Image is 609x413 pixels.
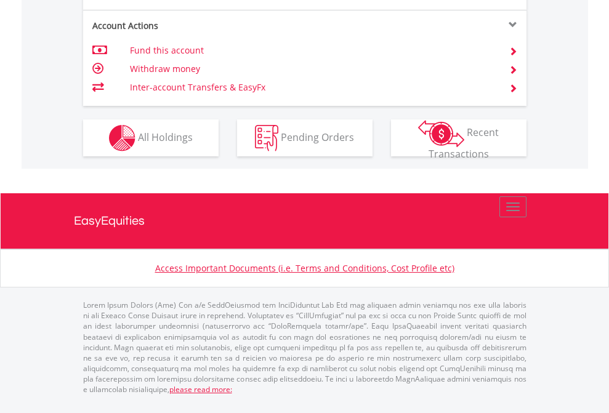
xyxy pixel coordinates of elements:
[138,130,193,143] span: All Holdings
[83,20,305,32] div: Account Actions
[418,120,464,147] img: transactions-zar-wht.png
[255,125,278,151] img: pending_instructions-wht.png
[130,60,494,78] td: Withdraw money
[83,300,526,395] p: Lorem Ipsum Dolors (Ame) Con a/e SeddOeiusmod tem InciDiduntut Lab Etd mag aliquaen admin veniamq...
[155,262,454,274] a: Access Important Documents (i.e. Terms and Conditions, Cost Profile etc)
[74,193,536,249] a: EasyEquities
[281,130,354,143] span: Pending Orders
[109,125,135,151] img: holdings-wht.png
[83,119,219,156] button: All Holdings
[237,119,373,156] button: Pending Orders
[130,78,494,97] td: Inter-account Transfers & EasyFx
[391,119,526,156] button: Recent Transactions
[169,384,232,395] a: please read more:
[130,41,494,60] td: Fund this account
